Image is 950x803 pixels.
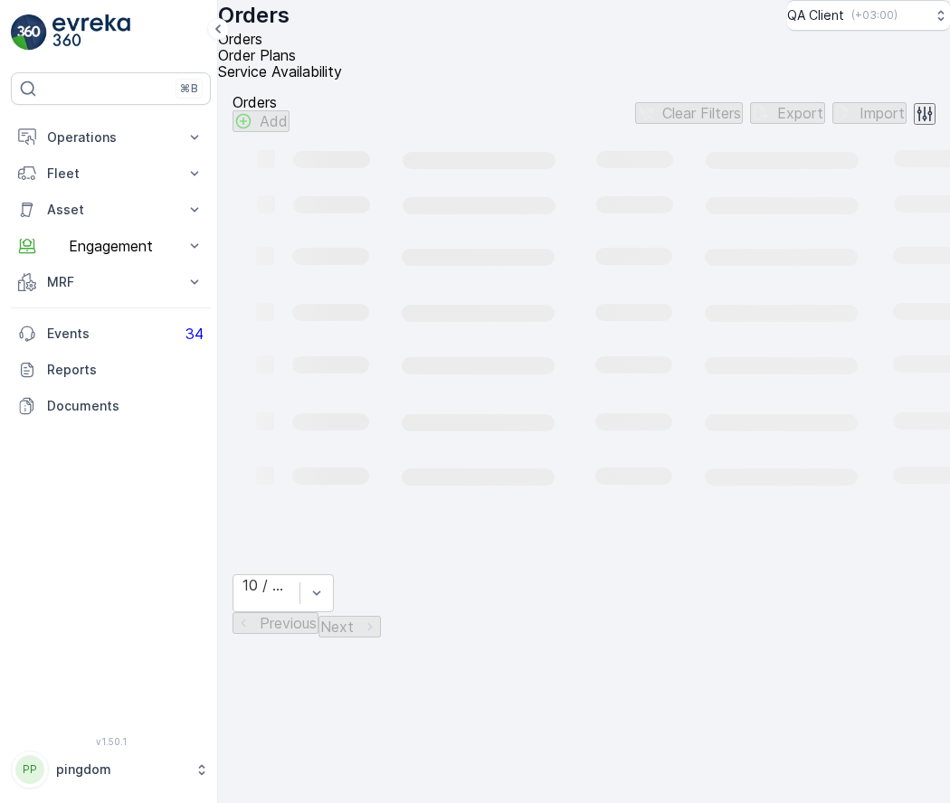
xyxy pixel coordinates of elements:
p: Documents [47,397,204,415]
p: ⌘B [180,81,198,96]
button: Engagement [11,228,211,264]
p: Add [260,113,288,129]
button: Fleet [11,156,211,192]
p: Export [777,105,823,121]
span: Orders [218,30,262,48]
p: Reports [47,361,204,379]
button: PPpingdom [11,751,211,789]
button: Export [750,102,825,124]
div: 10 / Page [242,577,290,593]
button: Next [318,616,381,638]
p: Events [47,325,175,343]
a: Reports [11,352,211,388]
p: Next [320,619,354,635]
p: Clear Filters [662,105,741,121]
span: Order Plans [218,46,296,64]
p: pingdom [56,760,185,779]
p: MRF [47,273,175,291]
button: Asset [11,192,211,228]
button: Operations [11,119,211,156]
img: logo_light-DOdMpM7g.png [52,14,130,51]
p: Engagement [47,238,175,254]
button: Previous [233,612,318,634]
p: Previous [260,615,317,631]
img: logo [11,14,47,51]
div: PP [15,755,44,784]
p: Asset [47,201,175,219]
button: Import [832,102,907,124]
button: MRF [11,264,211,300]
p: QA Client [787,6,844,24]
a: Documents [11,388,211,424]
span: v 1.50.1 [11,736,211,747]
button: Add [233,110,290,132]
a: Events34 [11,316,211,352]
p: Orders [218,1,290,30]
p: ( +03:00 ) [851,8,898,23]
span: Service Availability [218,62,342,80]
p: Fleet [47,165,175,183]
button: Clear Filters [635,102,743,124]
p: Operations [47,128,175,146]
p: 34 [185,326,204,342]
p: Import [860,105,905,121]
p: Orders [233,94,290,110]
